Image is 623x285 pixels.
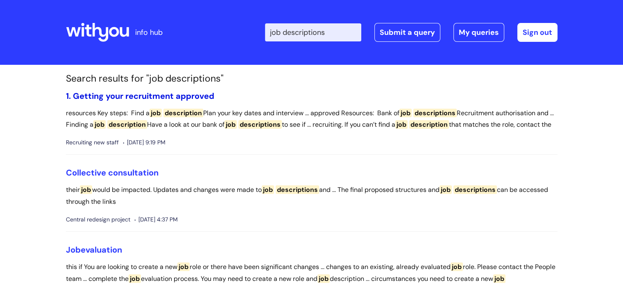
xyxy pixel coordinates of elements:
a: Jobevaluation [66,244,122,255]
span: job [439,185,452,194]
span: description [409,120,449,129]
a: 1. Getting your recruitment approved [66,91,214,101]
span: descriptions [238,120,282,129]
span: Job [66,244,81,255]
span: job [317,274,330,283]
span: job [493,274,505,283]
span: job [150,109,162,117]
span: descriptions [453,185,497,194]
p: resources Key steps: Find a Plan your key dates and interview ... approved Resources: Bank of Rec... [66,107,557,131]
span: Recruiting new staff [66,137,119,148]
span: [DATE] 4:37 PM [134,214,178,225]
div: | - [265,23,557,42]
span: job [395,120,408,129]
p: their would be impacted. Updates and changes were made to and ... The final proposed structures a... [66,184,557,208]
span: description [107,120,147,129]
span: job [129,274,141,283]
input: Search [265,23,361,41]
p: info hub [135,26,163,39]
span: descriptions [413,109,457,117]
span: description [163,109,203,117]
span: [DATE] 9:19 PM [123,137,165,148]
span: job [262,185,274,194]
a: My queries [453,23,504,42]
span: job [80,185,92,194]
span: descriptions [276,185,319,194]
span: job [399,109,412,117]
span: job [177,262,190,271]
span: job [451,262,463,271]
h1: Search results for "job descriptions" [66,73,557,84]
span: job [93,120,106,129]
span: Central redesign project [66,214,130,225]
a: Submit a query [374,23,440,42]
a: Sign out [517,23,557,42]
span: job [224,120,237,129]
a: Collective consultation [66,167,159,178]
